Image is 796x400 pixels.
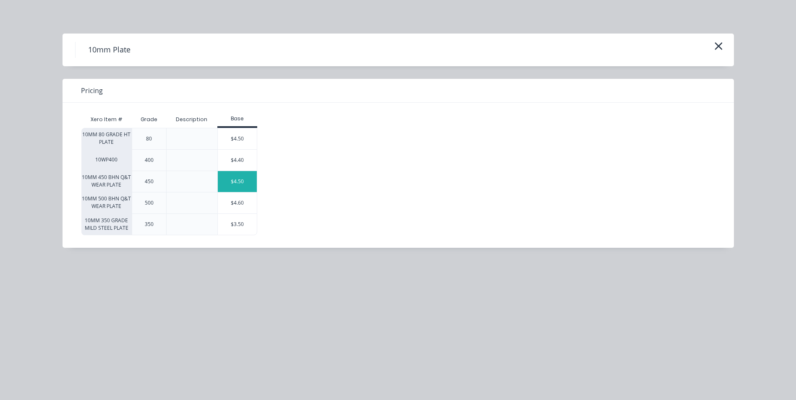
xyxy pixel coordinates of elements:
[218,171,257,192] div: $4.50
[217,115,258,122] div: Base
[81,149,132,171] div: 10WP400
[146,135,152,143] div: 80
[145,156,154,164] div: 400
[218,192,257,213] div: $4.60
[145,178,154,185] div: 450
[81,213,132,235] div: 10MM 350 GRADE MILD STEEL PLATE
[218,150,257,171] div: $4.40
[75,42,143,58] h4: 10mm Plate
[81,171,132,192] div: 10MM 450 BHN Q&T WEAR PLATE
[145,199,154,207] div: 500
[218,128,257,149] div: $4.50
[81,86,103,96] span: Pricing
[81,111,132,128] div: Xero Item #
[134,109,164,130] div: Grade
[169,109,214,130] div: Description
[81,128,132,149] div: 10MM 80 GRADE HT PLATE
[145,221,154,228] div: 350
[81,192,132,213] div: 10MM 500 BHN Q&T WEAR PLATE
[218,214,257,235] div: $3.50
